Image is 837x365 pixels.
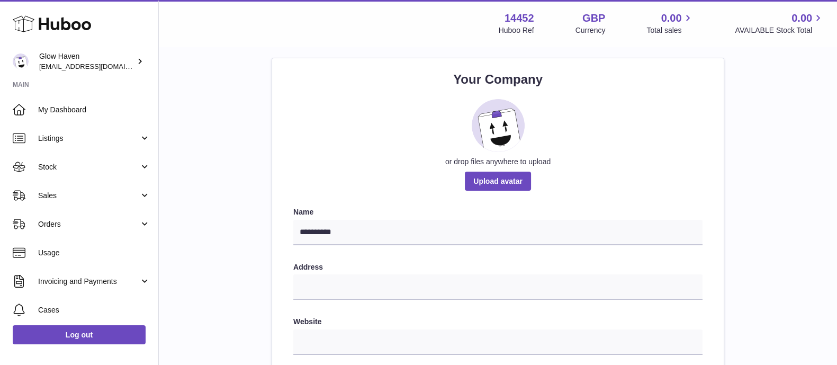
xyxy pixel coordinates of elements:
span: My Dashboard [38,105,150,115]
div: Currency [575,25,606,35]
span: Listings [38,133,139,144]
span: Total sales [646,25,694,35]
span: 0.00 [791,11,812,25]
label: Address [293,262,703,272]
strong: GBP [582,11,605,25]
label: Name [293,207,703,217]
span: AVAILABLE Stock Total [735,25,824,35]
span: Usage [38,248,150,258]
span: Stock [38,162,139,172]
div: Huboo Ref [499,25,534,35]
img: internalAdmin-14452@internal.huboo.com [13,54,29,69]
label: Website [293,317,703,327]
span: Upload avatar [465,172,531,191]
a: 0.00 AVAILABLE Stock Total [735,11,824,35]
strong: 14452 [505,11,534,25]
span: Orders [38,219,139,229]
img: placeholder_image.svg [472,99,525,152]
span: 0.00 [661,11,682,25]
span: Sales [38,191,139,201]
h2: Your Company [293,71,703,88]
a: 0.00 Total sales [646,11,694,35]
a: Log out [13,325,146,344]
div: Glow Haven [39,51,134,72]
span: Invoicing and Payments [38,277,139,287]
span: [EMAIL_ADDRESS][DOMAIN_NAME] [39,62,156,70]
div: or drop files anywhere to upload [293,157,703,167]
span: Cases [38,305,150,315]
